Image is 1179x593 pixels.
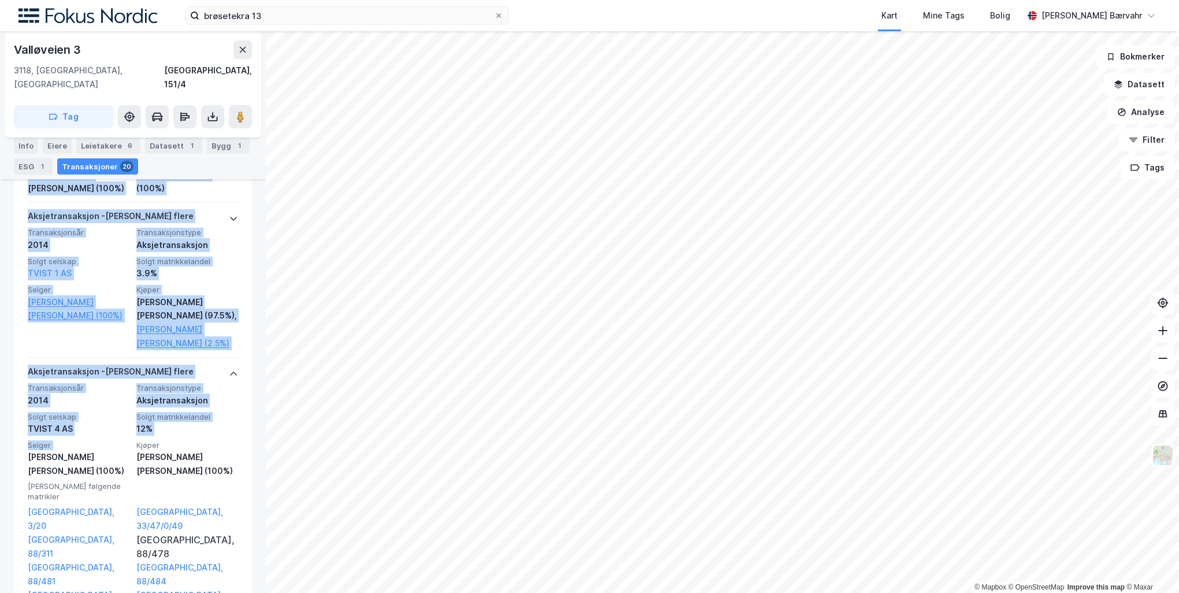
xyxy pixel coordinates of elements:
div: Mine Tags [923,9,965,23]
span: [PERSON_NAME] følgende matrikler [28,481,129,502]
div: 1 [36,161,48,172]
div: 3118, [GEOGRAPHIC_DATA], [GEOGRAPHIC_DATA] [14,64,164,91]
div: 20 [120,161,134,172]
div: Bygg [207,138,250,154]
div: Aksjetransaksjon - [PERSON_NAME] flere [28,209,194,228]
a: [GEOGRAPHIC_DATA], 88/481 [28,561,129,588]
span: Solgt selskap [28,257,129,266]
button: Tags [1121,156,1174,179]
div: Aksjetransaksjon [136,238,238,252]
div: 12% [136,422,238,436]
a: Improve this map [1067,583,1125,591]
div: [GEOGRAPHIC_DATA], 151/4 [164,64,252,91]
div: Kart [881,9,898,23]
span: Transaksjonstype [136,383,238,393]
span: Kjøper [136,285,238,295]
a: OpenStreetMap [1009,583,1065,591]
a: [GEOGRAPHIC_DATA], 3/20 [28,505,129,533]
div: 6 [124,140,136,151]
a: [GEOGRAPHIC_DATA], 88/484 [136,561,238,588]
a: Mapbox [974,583,1006,591]
a: [GEOGRAPHIC_DATA], 33/47/0/49 [136,505,238,533]
div: Bolig [990,9,1010,23]
a: [PERSON_NAME] [PERSON_NAME] (100%) [28,295,129,323]
a: [GEOGRAPHIC_DATA], 88/311 [28,533,129,561]
div: Aksjetransaksjon [136,394,238,407]
div: [PERSON_NAME] [PERSON_NAME] (100%) [28,168,129,195]
div: TVIST 4 AS [28,422,129,436]
div: 1 [233,140,245,151]
button: Filter [1119,128,1174,151]
span: Selger [28,285,129,295]
div: 2014 [28,394,129,407]
span: Selger [28,440,129,450]
div: Transaksjoner [57,158,138,175]
div: 2014 [28,238,129,252]
button: Analyse [1107,101,1174,124]
div: Eiere [43,138,72,154]
span: Solgt matrikkelandel [136,412,238,422]
img: fokus-nordic-logo.8a93422641609758e4ac.png [18,8,157,24]
div: ESG [14,158,53,175]
div: 3.9% [136,266,238,280]
div: [PERSON_NAME] [PERSON_NAME] (100%) [136,450,238,478]
div: Info [14,138,38,154]
img: Z [1152,444,1174,466]
button: Datasett [1104,73,1174,96]
div: Aksjetransaksjon - [PERSON_NAME] flere [28,365,194,383]
span: Kjøper [136,440,238,450]
span: Solgt matrikkelandel [136,257,238,266]
div: 1 [186,140,198,151]
a: TVIST 1 AS [28,268,72,278]
div: [PERSON_NAME] [PERSON_NAME] (100%) [28,450,129,478]
span: Transaksjonstype [136,228,238,238]
div: Valløveien 3 [14,40,83,59]
div: Datasett [145,138,202,154]
div: [GEOGRAPHIC_DATA], 88/478 [136,533,238,561]
button: Bokmerker [1096,45,1174,68]
div: [PERSON_NAME] Bærvahr [1041,9,1142,23]
div: Kontrollprogram for chat [1121,538,1179,593]
div: Leietakere [76,138,140,154]
span: Transaksjonsår [28,228,129,238]
span: Transaksjonsår [28,383,129,393]
iframe: Chat Widget [1121,538,1179,593]
button: Tag [14,105,113,128]
a: [PERSON_NAME] [PERSON_NAME] (2.5%) [136,323,238,350]
div: Canica Holding Ag (100%) [136,168,238,195]
span: Solgt selskap [28,412,129,422]
input: Søk på adresse, matrikkel, gårdeiere, leietakere eller personer [199,7,494,24]
div: [PERSON_NAME] [PERSON_NAME] (97.5%), [136,295,238,323]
